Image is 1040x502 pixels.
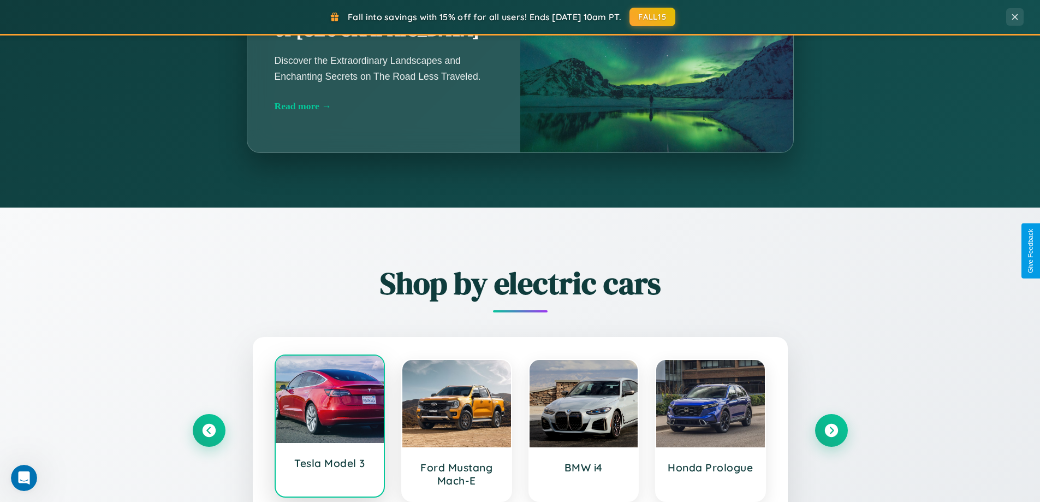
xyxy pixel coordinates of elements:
[629,8,675,26] button: FALL15
[540,461,627,474] h3: BMW i4
[11,465,37,491] iframe: Intercom live chat
[348,11,621,22] span: Fall into savings with 15% off for all users! Ends [DATE] 10am PT.
[667,461,754,474] h3: Honda Prologue
[1027,229,1035,273] div: Give Feedback
[275,101,493,112] div: Read more →
[193,262,848,304] h2: Shop by electric cars
[275,53,493,84] p: Discover the Extraordinary Landscapes and Enchanting Secrets on The Road Less Traveled.
[287,457,373,470] h3: Tesla Model 3
[413,461,500,487] h3: Ford Mustang Mach-E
